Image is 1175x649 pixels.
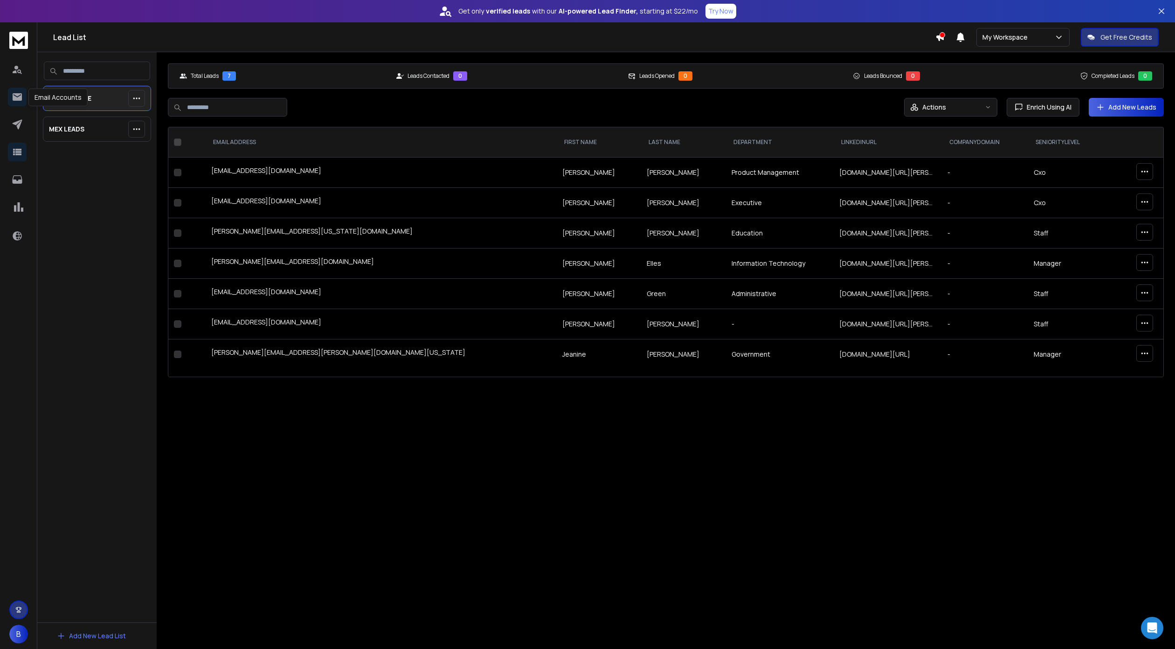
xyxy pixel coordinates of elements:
[28,89,88,106] div: Email Accounts
[1028,279,1106,309] td: Staff
[726,188,834,218] td: Executive
[834,249,942,279] td: [DOMAIN_NAME][URL][PERSON_NAME]
[486,7,530,16] strong: verified leads
[641,188,726,218] td: [PERSON_NAME]
[557,127,641,158] th: FIRST NAME
[639,72,675,80] p: Leads Opened
[942,249,1028,279] td: -
[641,309,726,339] td: [PERSON_NAME]
[641,279,726,309] td: Green
[726,249,834,279] td: Information Technology
[726,158,834,188] td: Product Management
[1028,188,1106,218] td: Cxo
[557,339,641,370] td: Jeanine
[53,32,935,43] h1: Lead List
[557,249,641,279] td: [PERSON_NAME]
[191,72,219,80] p: Total Leads
[641,158,726,188] td: [PERSON_NAME]
[641,249,726,279] td: Elles
[834,188,942,218] td: [DOMAIN_NAME][URL][PERSON_NAME]
[211,287,551,300] div: [EMAIL_ADDRESS][DOMAIN_NAME]
[1096,103,1156,112] a: Add New Leads
[1081,28,1159,47] button: Get Free Credits
[834,279,942,309] td: [DOMAIN_NAME][URL][PERSON_NAME]
[678,71,692,81] div: 0
[453,71,467,81] div: 0
[834,309,942,339] td: [DOMAIN_NAME][URL][PERSON_NAME]
[1028,339,1106,370] td: Manager
[557,309,641,339] td: [PERSON_NAME]
[726,218,834,249] td: Education
[408,72,449,80] p: Leads Contacted
[49,627,133,645] button: Add New Lead List
[557,188,641,218] td: [PERSON_NAME]
[641,127,726,158] th: LAST NAME
[557,158,641,188] td: [PERSON_NAME]
[1138,71,1152,81] div: 0
[942,127,1028,158] th: companyDomain
[206,127,557,158] th: EMAIL ADDRESS
[9,625,28,643] button: B
[211,318,551,331] div: [EMAIL_ADDRESS][DOMAIN_NAME]
[708,7,733,16] p: Try Now
[942,188,1028,218] td: -
[834,127,942,158] th: linkedinUrl
[1007,98,1079,117] button: Enrich Using AI
[1141,617,1163,639] div: Open Intercom Messenger
[1089,98,1164,117] button: Add New Leads
[1028,309,1106,339] td: Staff
[942,279,1028,309] td: -
[942,218,1028,249] td: -
[726,127,834,158] th: department
[726,279,834,309] td: Administrative
[1092,72,1134,80] p: Completed Leads
[559,7,638,16] strong: AI-powered Lead Finder,
[641,218,726,249] td: [PERSON_NAME]
[864,72,902,80] p: Leads Bounced
[922,103,946,112] p: Actions
[834,218,942,249] td: [DOMAIN_NAME][URL][PERSON_NAME]
[726,339,834,370] td: Government
[211,227,551,240] div: [PERSON_NAME][EMAIL_ADDRESS][US_STATE][DOMAIN_NAME]
[9,32,28,49] img: logo
[942,158,1028,188] td: -
[1028,218,1106,249] td: Staff
[906,71,920,81] div: 0
[1028,127,1106,158] th: seniorityLevel
[211,166,551,179] div: [EMAIL_ADDRESS][DOMAIN_NAME]
[211,196,551,209] div: [EMAIL_ADDRESS][DOMAIN_NAME]
[49,124,84,134] p: MEX LEADS
[1100,33,1152,42] p: Get Free Credits
[458,7,698,16] p: Get only with our starting at $22/mo
[557,218,641,249] td: [PERSON_NAME]
[942,309,1028,339] td: -
[1028,249,1106,279] td: Manager
[705,4,736,19] button: Try Now
[726,309,834,339] td: -
[942,339,1028,370] td: -
[834,339,942,370] td: [DOMAIN_NAME][URL]
[222,71,236,81] div: 7
[834,158,942,188] td: [DOMAIN_NAME][URL][PERSON_NAME]
[1028,158,1106,188] td: Cxo
[557,279,641,309] td: [PERSON_NAME]
[1023,103,1071,112] span: Enrich Using AI
[211,348,551,361] div: [PERSON_NAME][EMAIL_ADDRESS][PERSON_NAME][DOMAIN_NAME][US_STATE]
[211,257,551,270] div: [PERSON_NAME][EMAIL_ADDRESS][DOMAIN_NAME]
[982,33,1031,42] p: My Workspace
[641,339,726,370] td: [PERSON_NAME]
